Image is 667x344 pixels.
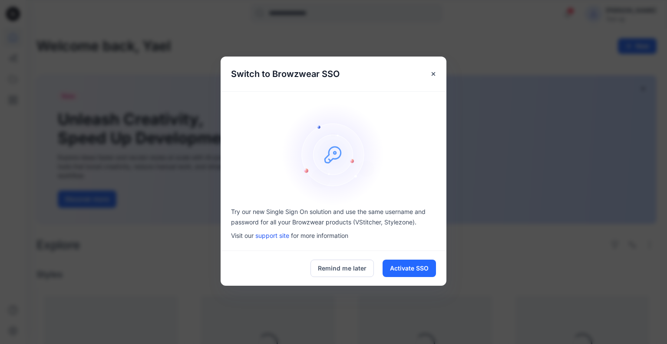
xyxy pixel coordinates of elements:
button: Activate SSO [383,260,436,277]
button: Remind me later [310,260,374,277]
h5: Switch to Browzwear SSO [221,57,350,91]
button: Close [426,66,441,82]
p: Visit our for more information [231,231,436,240]
img: onboarding-sz2.46497b1a466840e1406823e529e1e164.svg [281,102,386,207]
a: support site [255,232,289,239]
p: Try our new Single Sign On solution and use the same username and password for all your Browzwear... [231,207,436,227]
